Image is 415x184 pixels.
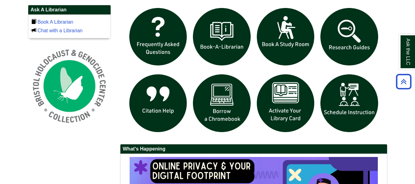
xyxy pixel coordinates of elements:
h2: Ask A Librarian [28,5,111,15]
img: For faculty. Schedule Library Instruction icon links to form. [317,71,381,135]
div: slideshow [126,5,381,138]
a: Chat with a Librarian [37,28,83,33]
img: frequently asked questions [126,5,190,69]
img: Borrow a chromebook icon links to the borrow a chromebook web page [190,71,254,135]
img: Research Guides icon links to research guides web page [317,5,381,69]
img: Holocaust and Genocide Collection [28,45,111,127]
a: Book A Librarian [37,19,73,25]
img: citation help icon links to citation help guide page [126,71,190,135]
img: activate Library Card icon links to form to activate student ID into library card [254,71,318,135]
h2: What's Happening [120,144,387,154]
a: Back to Top [394,77,413,86]
img: book a study room icon links to book a study room web page [254,5,318,69]
img: Book a Librarian icon links to book a librarian web page [190,5,254,69]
